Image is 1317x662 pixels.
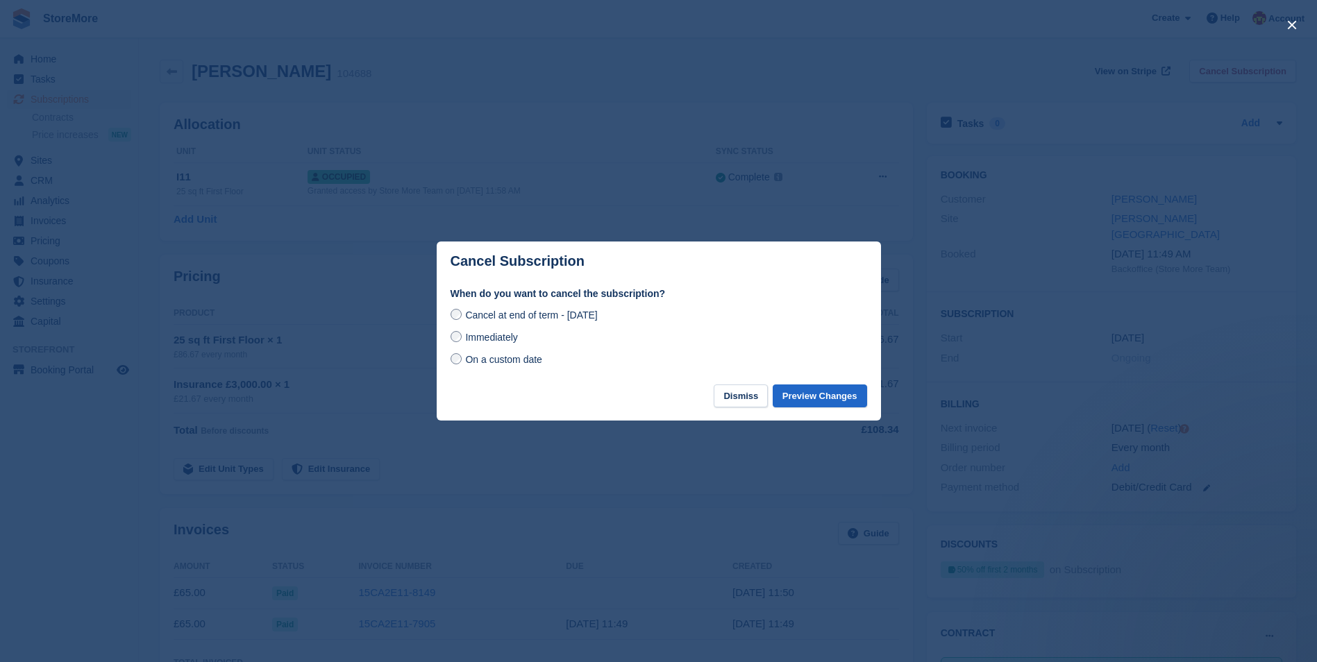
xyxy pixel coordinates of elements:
[714,384,768,407] button: Dismiss
[1281,14,1303,36] button: close
[451,353,462,364] input: On a custom date
[451,253,585,269] p: Cancel Subscription
[451,309,462,320] input: Cancel at end of term - [DATE]
[451,287,867,301] label: When do you want to cancel the subscription?
[773,384,867,407] button: Preview Changes
[451,331,462,342] input: Immediately
[465,332,517,343] span: Immediately
[465,354,542,365] span: On a custom date
[465,309,597,321] span: Cancel at end of term - [DATE]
